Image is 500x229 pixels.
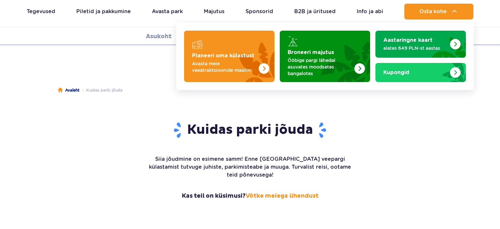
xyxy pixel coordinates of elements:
font: Kuidas parki jõuda [86,88,123,93]
a: Aastaringne kaart [375,31,466,58]
a: Piletid ja pakkumine [76,4,131,19]
a: Broneeri majutus [280,31,370,82]
font: Kuidas parki jõuda [187,122,313,138]
font: alates 649 PLN-st aastas [383,45,440,51]
font: Aastaringne kaart [383,38,433,43]
a: Asukoht [146,27,172,45]
a: Avasta park [152,4,183,19]
font: Siia jõudmine on esimene samm! Enne [GEOGRAPHIC_DATA] veepargi külastamist tutvuge juhiste, parki... [149,156,351,178]
font: Broneeri majutus [288,50,334,55]
font: Info ja abi [357,8,383,14]
a: Planeeri oma külastust [184,31,274,82]
font: Asukoht [146,33,172,40]
font: Piletid ja pakkumine [76,8,131,14]
a: Võtke meiega ühendust [246,192,319,200]
font: Avasta meie veeatraktsioonide maailm [192,61,251,73]
a: B2B ja üritused [294,4,336,19]
font: Tegevused [27,8,55,14]
a: Avaleht [58,87,80,94]
font: Ööbige pargi lähedal asuvates moodsates bangalotes [288,58,335,76]
font: Planeeri oma külastust [192,53,254,58]
font: Majutus [204,8,225,14]
a: Kupongid [375,63,466,82]
font: Kupongid [383,70,409,75]
font: Sponsorid [246,8,273,14]
button: Osta kohe [404,4,473,19]
a: Tegevused [27,4,55,19]
a: Sponsorid [246,4,273,19]
a: Majutus [204,4,225,19]
font: Kas teil on küsimusi? [182,192,246,200]
a: Info ja abi [357,4,383,19]
font: Avasta park [152,8,183,14]
font: Avaleht [65,88,80,93]
font: B2B ja üritused [294,8,336,14]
